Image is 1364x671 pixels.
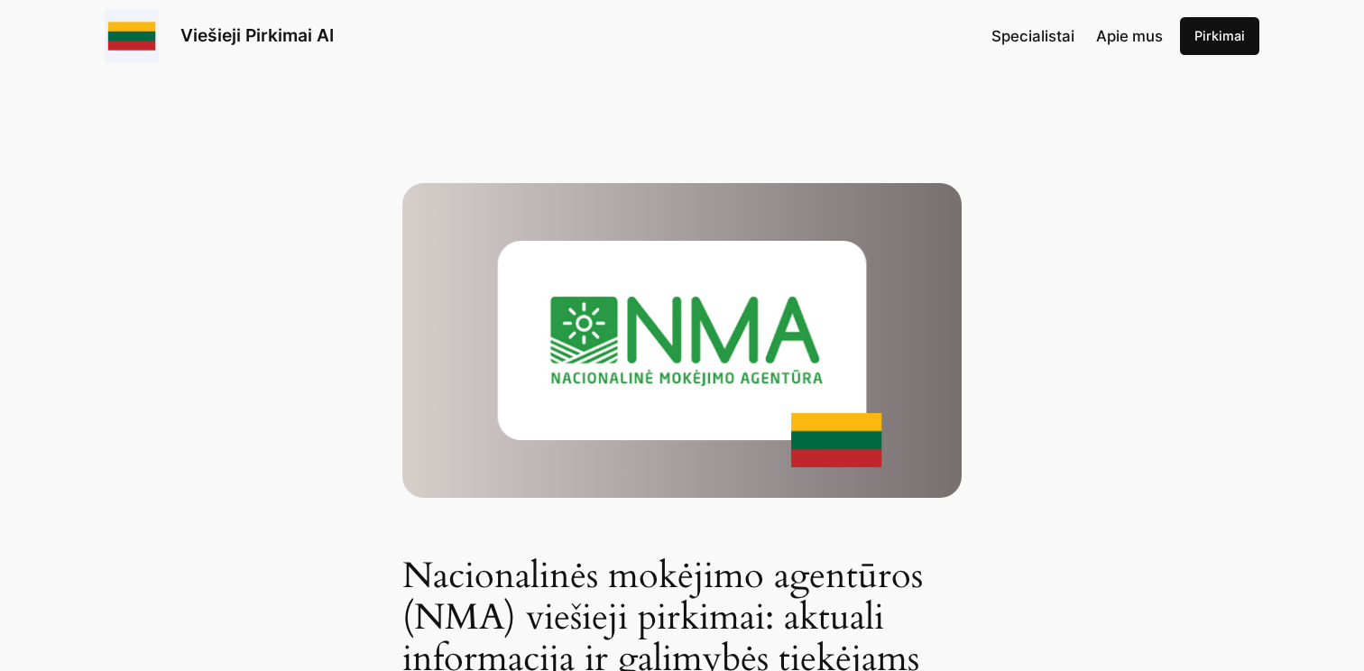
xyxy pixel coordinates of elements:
[1096,24,1163,48] a: Apie mus
[991,27,1074,45] span: Specialistai
[180,24,334,46] a: Viešieji Pirkimai AI
[991,24,1163,48] nav: Navigation
[105,9,159,63] img: Viešieji pirkimai logo
[991,24,1074,48] a: Specialistai
[1096,27,1163,45] span: Apie mus
[1180,17,1259,55] a: Pirkimai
